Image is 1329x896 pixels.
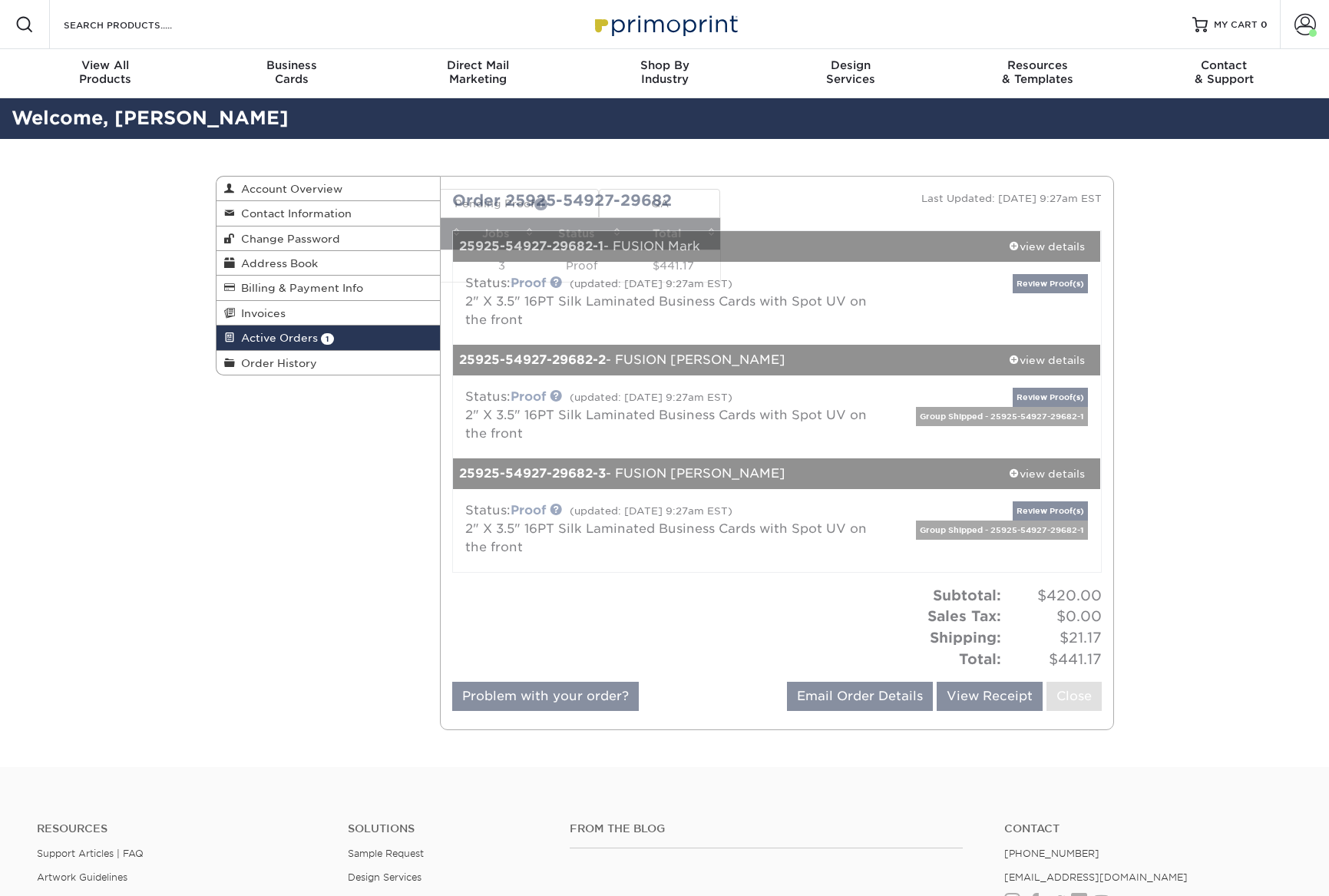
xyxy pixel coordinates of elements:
[570,278,732,289] small: (updated: [DATE] 9:27am EST)
[12,58,199,86] div: Products
[235,207,352,220] span: Contact Information
[465,521,867,554] a: 2" X 3.5" 16PT Silk Laminated Business Cards with Spot UV on the front
[441,189,777,212] div: Order 25925-54927-29682
[937,682,1043,711] a: View Receipt
[385,58,571,72] span: Direct Mail
[453,345,993,375] div: - FUSION [PERSON_NAME]
[454,501,884,557] div: Status:
[198,58,385,72] span: Business
[570,822,964,835] h4: From the Blog
[452,682,639,711] a: Problem with your order?
[1131,58,1317,86] div: & Support
[453,231,993,262] div: - FUSION Mark
[348,822,547,835] h4: Solutions
[348,871,422,883] a: Design Services
[993,352,1101,368] div: view details
[1006,606,1102,627] span: $0.00
[235,332,318,344] span: Active Orders
[511,276,546,290] a: Proof
[571,58,758,72] span: Shop By
[62,15,212,34] input: SEARCH PRODUCTS.....
[758,49,944,98] a: DesignServices
[1006,585,1102,607] span: $420.00
[1131,49,1317,98] a: Contact& Support
[1004,871,1188,883] a: [EMAIL_ADDRESS][DOMAIN_NAME]
[459,239,603,253] strong: 25925-54927-29682-1
[217,201,441,226] a: Contact Information
[37,848,144,859] a: Support Articles | FAQ
[385,49,571,98] a: Direct MailMarketing
[1004,848,1099,859] a: [PHONE_NUMBER]
[217,226,441,251] a: Change Password
[993,345,1101,375] a: view details
[1046,682,1102,711] a: Close
[1013,274,1088,293] a: Review Proof(s)
[1013,501,1088,521] a: Review Proof(s)
[933,587,1001,603] strong: Subtotal:
[1214,18,1258,31] span: MY CART
[321,333,334,345] span: 1
[459,466,606,481] strong: 25925-54927-29682-3
[944,49,1131,98] a: Resources& Templates
[454,388,884,443] div: Status:
[944,58,1131,86] div: & Templates
[385,58,571,86] div: Marketing
[1013,388,1088,407] a: Review Proof(s)
[465,408,867,441] a: 2" X 3.5" 16PT Silk Laminated Business Cards with Spot UV on the front
[217,177,441,201] a: Account Overview
[927,607,1001,624] strong: Sales Tax:
[1006,627,1102,649] span: $21.17
[453,458,993,489] div: - FUSION [PERSON_NAME]
[37,871,127,883] a: Artwork Guidelines
[570,392,732,403] small: (updated: [DATE] 9:27am EST)
[454,274,884,329] div: Status:
[916,521,1088,540] div: Group Shipped - 25925-54927-29682-1
[235,282,363,294] span: Billing & Payment Info
[348,848,424,859] a: Sample Request
[12,58,199,72] span: View All
[921,193,1102,204] small: Last Updated: [DATE] 9:27am EST
[511,503,546,517] a: Proof
[993,231,1101,262] a: view details
[993,458,1101,489] a: view details
[916,407,1088,426] div: Group Shipped - 25925-54927-29682-1
[217,301,441,326] a: Invoices
[787,682,933,711] a: Email Order Details
[930,629,1001,646] strong: Shipping:
[235,357,317,369] span: Order History
[12,49,199,98] a: View AllProducts
[459,352,606,367] strong: 25925-54927-29682-2
[1131,58,1317,72] span: Contact
[1261,19,1268,30] span: 0
[959,650,1001,667] strong: Total:
[465,294,867,327] a: 2" X 3.5" 16PT Silk Laminated Business Cards with Spot UV on the front
[1004,822,1292,835] a: Contact
[511,389,546,404] a: Proof
[993,239,1101,254] div: view details
[571,58,758,86] div: Industry
[37,822,325,835] h4: Resources
[235,233,340,245] span: Change Password
[198,49,385,98] a: BusinessCards
[570,505,732,517] small: (updated: [DATE] 9:27am EST)
[571,49,758,98] a: Shop ByIndustry
[993,466,1101,481] div: view details
[588,8,742,41] img: Primoprint
[217,326,441,350] a: Active Orders 1
[758,58,944,86] div: Services
[235,307,286,319] span: Invoices
[198,58,385,86] div: Cards
[1006,649,1102,670] span: $441.17
[217,351,441,375] a: Order History
[217,251,441,276] a: Address Book
[758,58,944,72] span: Design
[217,276,441,300] a: Billing & Payment Info
[944,58,1131,72] span: Resources
[235,257,318,269] span: Address Book
[235,183,342,195] span: Account Overview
